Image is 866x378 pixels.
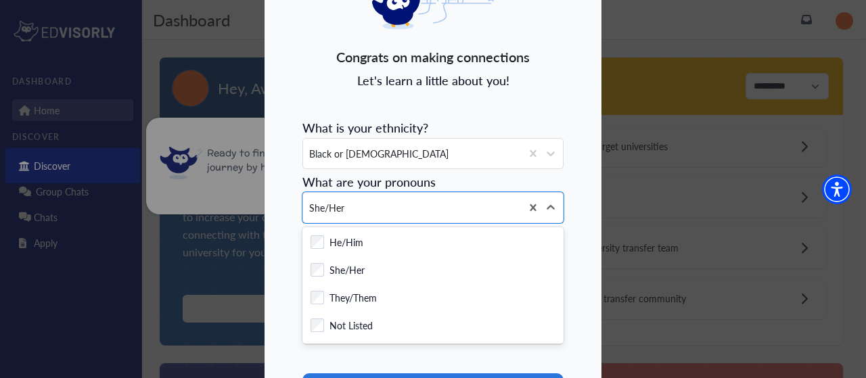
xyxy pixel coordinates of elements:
span: What are your pronouns [302,173,436,190]
label: She/Her [329,263,365,280]
label: They/Them [329,291,377,308]
label: Not Listed [329,318,373,335]
div: Accessibility Menu [822,174,852,204]
label: He/Him [329,235,363,252]
div: She/Her [303,193,521,222]
div: Black or [DEMOGRAPHIC_DATA] [303,139,521,168]
span: What is your ethnicity? [302,119,428,136]
span: Let's learn a little about you! [357,72,509,89]
span: Congrats on making connections [336,47,530,67]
